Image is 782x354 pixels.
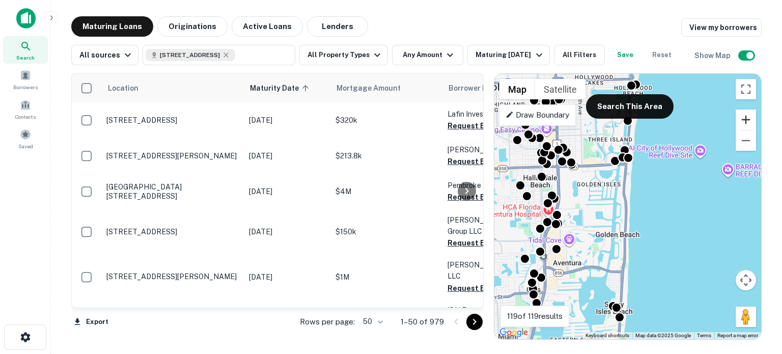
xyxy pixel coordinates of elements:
[336,150,437,161] p: $213.8k
[736,130,756,151] button: Zoom out
[249,186,325,197] p: [DATE]
[16,8,36,29] img: capitalize-icon.png
[609,45,641,65] button: Save your search to get updates of matches that match your search criteria.
[717,333,758,338] a: Report a map error
[681,18,762,37] a: View my borrowers
[507,310,563,322] p: 119 of 119 results
[736,79,756,99] button: Toggle fullscreen view
[13,83,38,91] span: Borrowers
[15,113,36,121] span: Contacts
[336,271,437,283] p: $1M
[106,116,239,125] p: [STREET_ADDRESS]
[635,333,691,338] span: Map data ©2025 Google
[499,79,535,99] button: Show street map
[731,273,782,321] iframe: Chat Widget
[101,74,244,102] th: Location
[506,109,569,121] p: Draw Boundary
[448,237,530,249] button: Request Borrower Info
[249,271,325,283] p: [DATE]
[232,16,303,37] button: Active Loans
[697,333,711,338] a: Terms
[330,74,442,102] th: Mortgage Amount
[3,95,48,123] a: Contacts
[585,332,629,339] button: Keyboard shortcuts
[448,305,549,316] p: IDN Enterprises LLC
[71,16,153,37] button: Maturing Loans
[448,282,530,294] button: Request Borrower Info
[16,53,35,62] span: Search
[448,259,549,282] p: [PERSON_NAME] Property LLC
[497,326,530,339] img: Google
[18,142,33,150] span: Saved
[106,182,239,201] p: [GEOGRAPHIC_DATA][STREET_ADDRESS]
[494,74,761,339] div: 0 0
[299,45,388,65] button: All Property Types
[300,316,355,328] p: Rows per page:
[336,186,437,197] p: $4M
[106,272,239,281] p: [STREET_ADDRESS][PERSON_NAME]
[448,144,549,155] p: [PERSON_NAME]
[160,50,220,60] span: [STREET_ADDRESS]
[646,45,678,65] button: Reset
[466,314,483,330] button: Go to next page
[337,82,414,94] span: Mortgage Amount
[3,125,48,152] a: Saved
[106,151,239,160] p: [STREET_ADDRESS][PERSON_NAME]
[448,180,549,191] p: Pembroke K2 LLC
[249,115,325,126] p: [DATE]
[107,82,138,94] span: Location
[448,155,530,168] button: Request Borrower Info
[694,50,732,61] h6: Show Map
[448,191,530,203] button: Request Borrower Info
[448,108,549,120] p: Lafin Investments 412 LLC
[448,120,530,132] button: Request Borrower Info
[244,74,330,102] th: Maturity Date
[106,227,239,236] p: [STREET_ADDRESS]
[359,314,384,329] div: 50
[401,316,444,328] p: 1–50 of 979
[586,94,674,119] button: Search This Area
[535,79,585,99] button: Show satellite imagery
[476,49,545,61] div: Maturing [DATE]
[497,326,530,339] a: Open this area in Google Maps (opens a new window)
[449,82,502,94] span: Borrower Name
[336,115,437,126] p: $320k
[467,45,549,65] button: Maturing [DATE]
[336,226,437,237] p: $150k
[249,226,325,237] p: [DATE]
[249,150,325,161] p: [DATE]
[71,45,138,65] button: All sources
[250,82,312,94] span: Maturity Date
[736,270,756,290] button: Map camera controls
[448,214,549,237] p: [PERSON_NAME] Building Group LLC
[307,16,368,37] button: Lenders
[554,45,605,65] button: All Filters
[442,74,554,102] th: Borrower Name
[736,110,756,130] button: Zoom in
[3,36,48,64] a: Search
[392,45,463,65] button: Any Amount
[71,314,111,330] button: Export
[3,66,48,93] a: Borrowers
[157,16,228,37] button: Originations
[79,49,134,61] div: All sources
